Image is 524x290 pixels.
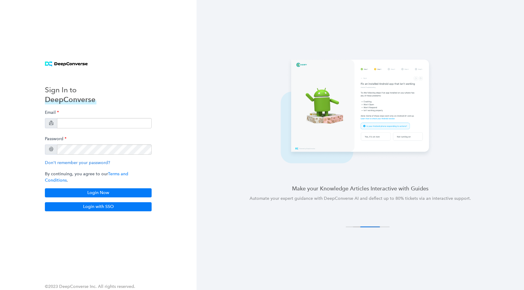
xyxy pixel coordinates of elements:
[45,85,96,95] h3: Sign In to
[211,185,509,192] h4: Make your Knowledge Articles Interactive with Guides
[250,196,471,201] span: Automate your expert guidance with DeepConverse AI and deflect up to 80% tickets via an interacti...
[346,226,365,227] button: 1
[353,226,373,227] button: 2
[45,171,128,183] a: Terms and Conditions
[45,61,88,67] img: horizontal logo
[45,107,59,118] label: Email
[45,133,66,144] label: Password
[360,226,380,227] button: 3
[45,160,110,165] a: Don't remember your password?
[45,284,135,289] span: ©2023 DeepConverse Inc. All rights reserved.
[370,226,390,227] button: 4
[45,95,96,104] h3: DeepConverse
[45,171,152,183] p: By continuing, you agree to our .
[45,202,152,211] button: Login with SSO
[45,188,152,197] button: Login Now
[278,59,442,170] img: carousel 3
